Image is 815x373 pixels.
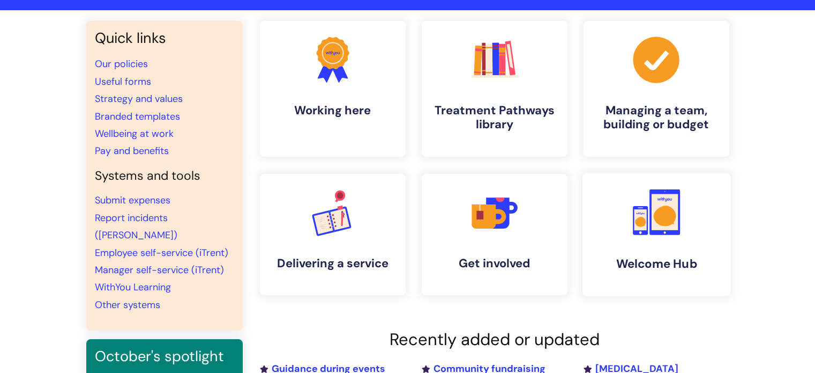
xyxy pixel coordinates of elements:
[260,21,406,157] a: Working here
[260,330,729,349] h2: Recently added or updated
[95,194,170,207] a: Submit expenses
[422,21,567,157] a: Treatment Pathways library
[95,57,148,70] a: Our policies
[422,174,567,295] a: Get involved
[95,127,174,140] a: Wellbeing at work
[268,104,397,118] h4: Working here
[268,257,397,270] h4: Delivering a service
[95,110,180,123] a: Branded templates
[95,144,169,157] a: Pay and benefits
[95,92,183,105] a: Strategy and values
[260,174,406,295] a: Delivering a service
[430,104,559,132] h4: Treatment Pathways library
[95,75,151,88] a: Useful forms
[95,30,234,47] h3: Quick links
[95,281,171,294] a: WithYou Learning
[95,264,224,276] a: Manager self-service (iTrent)
[430,257,559,270] h4: Get involved
[95,348,234,365] h3: October's spotlight
[584,21,729,157] a: Managing a team, building or budget
[592,104,721,132] h4: Managing a team, building or budget
[582,173,730,296] a: Welcome Hub
[591,257,722,271] h4: Welcome Hub
[95,298,160,311] a: Other systems
[95,246,228,259] a: Employee self-service (iTrent)
[95,211,177,242] a: Report incidents ([PERSON_NAME])
[95,169,234,184] h4: Systems and tools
